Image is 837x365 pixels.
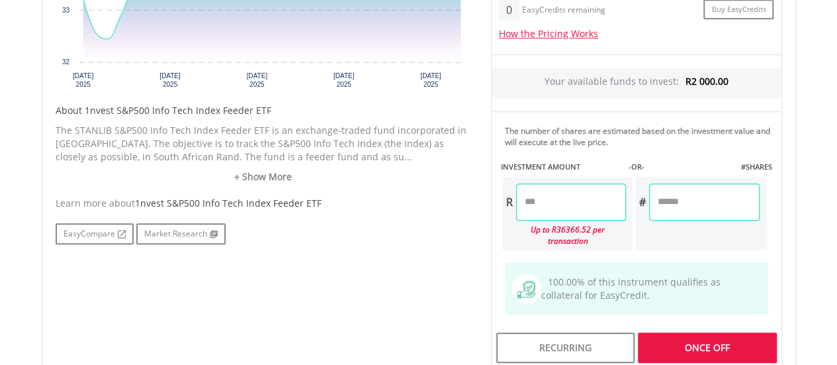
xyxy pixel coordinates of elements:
text: [DATE] 2025 [246,72,267,88]
div: # [635,183,649,221]
div: Learn more about [56,197,471,210]
text: [DATE] 2025 [420,72,441,88]
text: 33 [62,7,69,14]
text: 32 [62,58,69,66]
div: Recurring [496,333,635,363]
a: + Show More [56,170,471,183]
span: 1nvest S&P500 Info Tech Index Feeder ETF [135,197,322,209]
span: R2 000.00 [685,75,728,87]
label: #SHARES [740,162,771,172]
text: [DATE] 2025 [159,72,181,88]
img: collateral-qualifying-green.svg [517,281,535,299]
label: INVESTMENT AMOUNT [501,162,580,172]
h5: About 1nvest S&P500 Info Tech Index Feeder ETF [56,104,471,117]
div: Up to R36366.52 per transaction [502,221,627,250]
div: R [502,183,516,221]
a: Market Research [136,223,226,244]
span: 100.00% of this instrument qualifies as collateral for EasyCredit. [541,276,721,301]
div: Once Off [638,333,776,363]
a: How the Pricing Works [499,27,598,40]
div: The number of shares are estimated based on the investment value and will execute at the live price. [505,125,776,148]
a: EasyCompare [56,223,134,244]
text: [DATE] 2025 [333,72,354,88]
p: The STANLIB S&P500 Info Tech Index Feeder ETF is an exchange-traded fund incorporated in [GEOGRAP... [56,124,471,164]
label: -OR- [628,162,644,172]
div: Your available funds to invest: [492,68,781,98]
text: [DATE] 2025 [72,72,93,88]
div: EasyCredits remaining [522,5,605,17]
